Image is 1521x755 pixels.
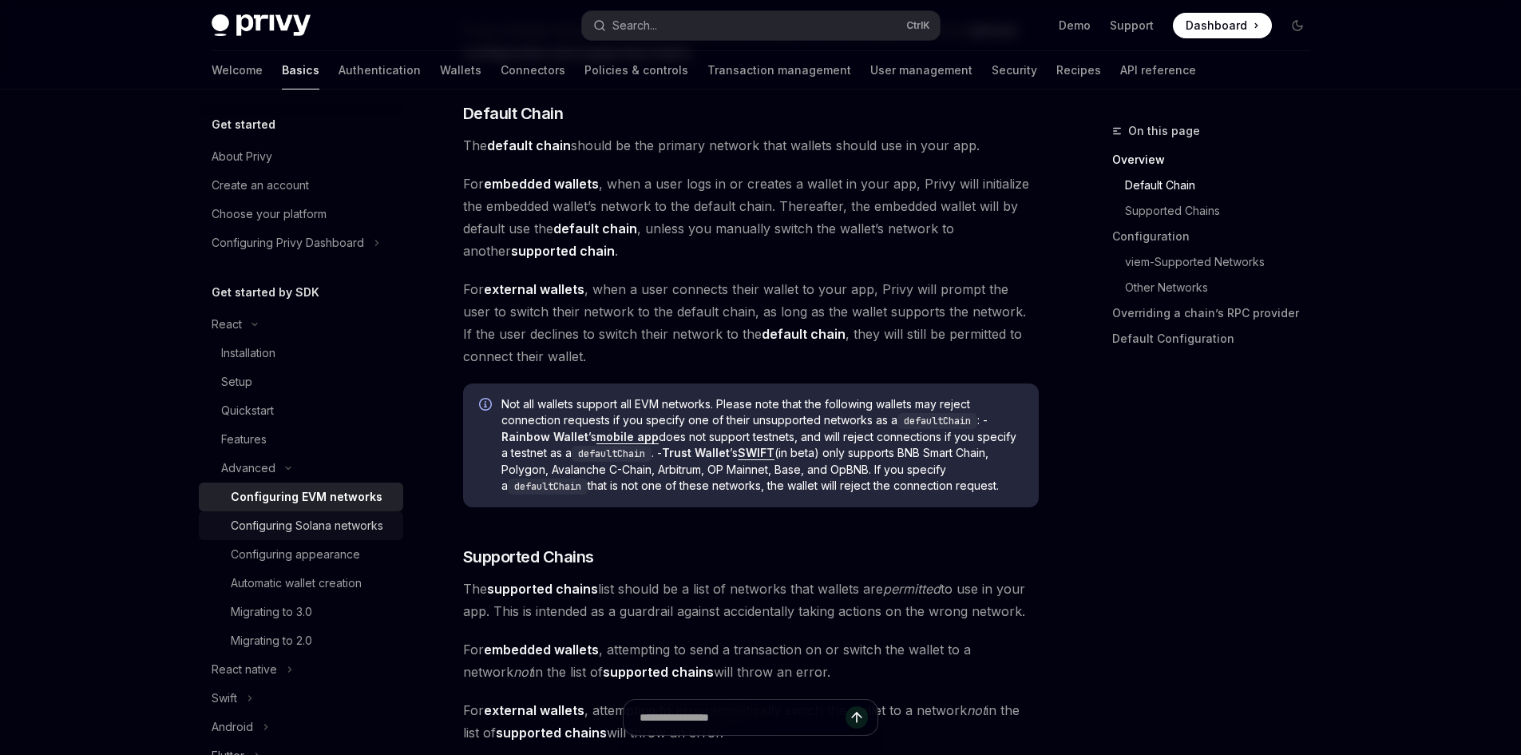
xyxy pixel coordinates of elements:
[212,233,364,252] div: Configuring Privy Dashboard
[199,540,403,569] a: Configuring appearance
[199,171,403,200] a: Create an account
[212,115,275,134] h5: Get started
[906,19,930,32] span: Ctrl K
[463,278,1039,368] span: For , when a user connects their wallet to your app, Privy will prompt the user to switch their n...
[231,631,312,650] div: Migrating to 2.0
[662,446,730,459] strong: Trust Wallet
[463,102,564,125] span: Default Chain
[1125,173,1323,198] a: Default Chain
[584,51,688,89] a: Policies & controls
[501,396,1023,495] span: Not all wallets support all EVM networks. Please note that the following wallets may reject conne...
[487,137,571,153] strong: default chain
[501,430,588,443] strong: Rainbow Wallet
[582,11,940,40] button: Search...CtrlK
[199,598,403,626] a: Migrating to 3.0
[199,200,403,228] a: Choose your platform
[883,581,941,597] em: permitted
[1125,249,1323,275] a: viem-Supported Networks
[870,51,972,89] a: User management
[762,326,846,342] strong: default chain
[1285,13,1310,38] button: Toggle dark mode
[199,425,403,454] a: Features
[199,626,403,655] a: Migrating to 2.0
[479,398,495,414] svg: Info
[221,372,252,391] div: Setup
[508,479,588,495] code: defaultChain
[1128,121,1200,141] span: On this page
[707,51,851,89] a: Transaction management
[484,642,599,658] strong: embedded wallets
[212,51,263,89] a: Welcome
[612,16,657,35] div: Search...
[221,459,275,478] div: Advanced
[1125,275,1323,300] a: Other Networks
[463,173,1039,262] span: For , when a user logs in or creates a wallet in your app, Privy will initialize the embedded wal...
[1173,13,1272,38] a: Dashboard
[212,283,319,302] h5: Get started by SDK
[199,511,403,540] a: Configuring Solana networks
[199,368,403,396] a: Setup
[1125,198,1323,224] a: Supported Chains
[513,664,533,680] em: not
[846,706,868,729] button: Send message
[199,483,403,511] a: Configuring EVM networks
[463,578,1039,622] span: The list should be a list of networks that wallets are to use in your app. This is intended as a ...
[199,569,403,598] a: Automatic wallet creation
[440,51,481,89] a: Wallets
[603,664,714,680] strong: supported chains
[511,243,615,260] a: supported chain
[463,134,1039,157] span: The should be the primary network that wallets should use in your app.
[339,51,421,89] a: Authentication
[221,344,275,363] div: Installation
[596,430,659,444] a: mobile app
[199,396,403,425] a: Quickstart
[484,176,599,192] strong: embedded wallets
[1112,224,1323,249] a: Configuration
[1120,51,1196,89] a: API reference
[1112,300,1323,326] a: Overriding a chain’s RPC provider
[212,14,311,37] img: dark logo
[1056,51,1101,89] a: Recipes
[1110,18,1154,34] a: Support
[1112,147,1323,173] a: Overview
[212,176,309,195] div: Create an account
[221,401,274,420] div: Quickstart
[501,51,565,89] a: Connectors
[231,602,312,622] div: Migrating to 3.0
[212,315,242,334] div: React
[212,660,277,679] div: React native
[1186,18,1247,34] span: Dashboard
[553,221,637,236] strong: default chain
[231,545,360,564] div: Configuring appearance
[199,142,403,171] a: About Privy
[1112,326,1323,352] a: Default Configuration
[484,281,584,297] strong: external wallets
[572,446,652,462] code: defaultChain
[231,516,383,535] div: Configuring Solana networks
[212,147,272,166] div: About Privy
[199,339,403,368] a: Installation
[231,574,362,593] div: Automatic wallet creation
[231,487,382,507] div: Configuring EVM networks
[221,430,267,449] div: Features
[738,446,774,460] a: SWIFT
[282,51,319,89] a: Basics
[212,717,253,737] div: Android
[487,581,598,597] strong: supported chains
[463,638,1039,683] span: For , attempting to send a transaction on or switch the wallet to a network in the list of will t...
[1059,18,1091,34] a: Demo
[212,689,237,708] div: Swift
[463,546,594,568] span: Supported Chains
[212,205,327,224] div: Choose your platform
[897,413,977,429] code: defaultChain
[992,51,1037,89] a: Security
